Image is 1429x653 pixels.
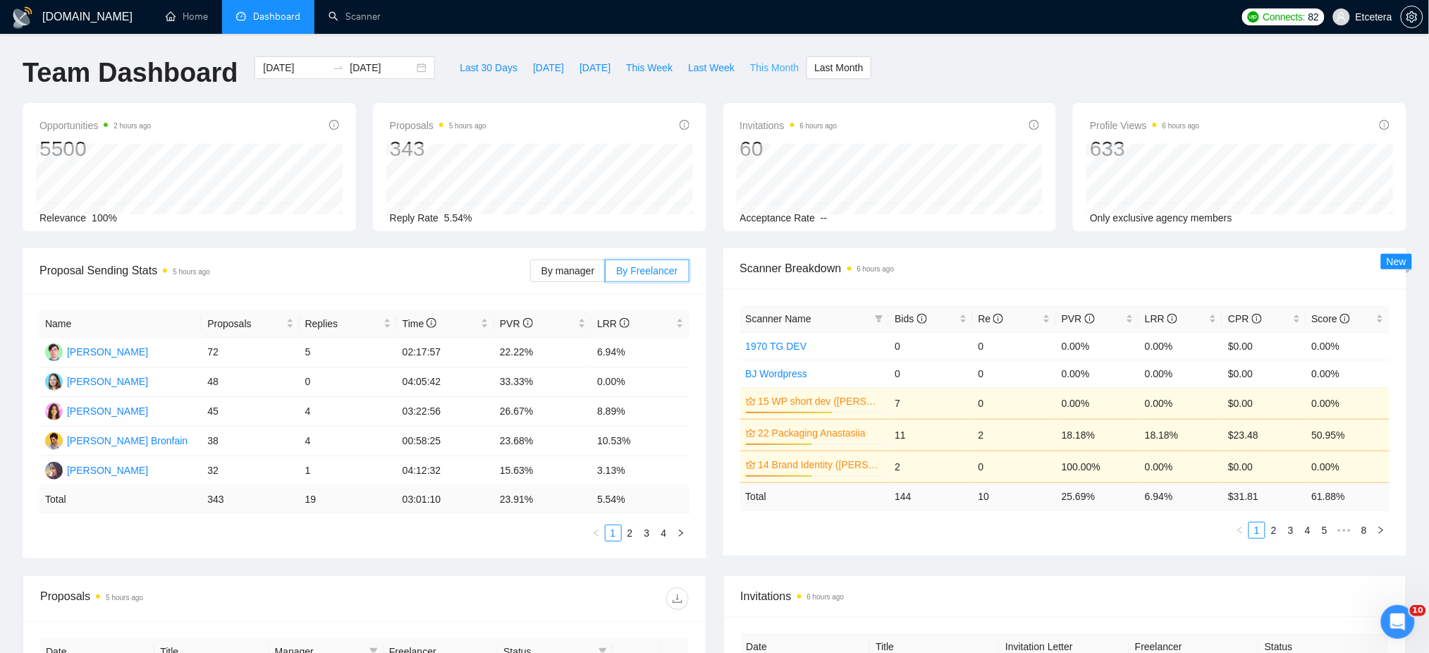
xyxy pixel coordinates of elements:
a: homeHome [166,11,208,23]
span: Bids [895,313,926,324]
time: 2 hours ago [114,122,151,130]
div: Proposals [40,587,364,610]
li: Next 5 Pages [1333,522,1356,539]
span: Connects: [1263,9,1306,25]
th: Replies [300,310,397,338]
span: user [1337,12,1347,22]
td: 0.00% [1139,387,1222,419]
td: 0 [300,367,397,397]
li: Next Page [1373,522,1390,539]
iframe: Intercom live chat [1381,605,1415,639]
img: PS [45,462,63,480]
td: 0.00% [1139,360,1222,387]
td: 10.53% [591,427,689,456]
img: DB [45,432,63,450]
span: crown [746,460,756,470]
button: Last 30 Days [452,56,525,79]
td: Total [39,486,202,513]
td: 61.88 % [1306,482,1390,510]
div: 60 [740,135,838,162]
span: 5.54% [444,212,472,224]
td: 0.00% [591,367,689,397]
td: 0.00% [1139,451,1222,482]
span: filter [872,308,886,329]
span: Time [403,318,436,329]
td: 343 [202,486,299,513]
td: 0.00% [1139,332,1222,360]
a: DM[PERSON_NAME] [45,346,148,357]
img: PD [45,403,63,420]
span: info-circle [1252,314,1262,324]
td: 22.22% [494,338,591,367]
div: [PERSON_NAME] [67,374,148,389]
a: PS[PERSON_NAME] [45,464,148,475]
span: crown [746,428,756,438]
span: Invitations [741,587,1390,605]
span: Re [979,313,1004,324]
span: info-circle [427,318,436,328]
span: Reply Rate [390,212,438,224]
td: 4 [300,397,397,427]
li: 4 [1299,522,1316,539]
time: 5 hours ago [173,268,210,276]
button: right [1373,522,1390,539]
td: 10 [973,482,1056,510]
span: Replies [305,316,381,331]
a: 3 [639,525,655,541]
button: This Month [742,56,807,79]
span: crown [746,396,756,406]
li: Next Page [673,525,689,542]
td: 1 [300,456,397,486]
a: 3 [1283,523,1299,538]
a: 1 [1249,523,1265,538]
td: 00:58:25 [397,427,494,456]
a: 15 WP short dev ([PERSON_NAME] B) [759,393,881,409]
span: This Month [750,60,799,75]
span: 10 [1410,605,1426,616]
td: Total [740,482,890,510]
td: $0.00 [1222,387,1306,419]
td: 26.67% [494,397,591,427]
span: Proposals [390,117,486,134]
td: 23.68% [494,427,591,456]
span: Relevance [39,212,86,224]
td: 0.00% [1056,332,1139,360]
span: PVR [500,318,533,329]
span: setting [1402,11,1423,23]
td: 0.00% [1306,332,1390,360]
td: 4 [300,427,397,456]
span: to [333,62,344,73]
span: Invitations [740,117,838,134]
span: 82 [1308,9,1319,25]
a: 5 [1317,523,1332,538]
span: Proposal Sending Stats [39,262,530,279]
button: [DATE] [572,56,618,79]
a: 4 [1300,523,1315,538]
li: Previous Page [588,525,605,542]
span: filter [875,315,883,323]
td: 6.94 % [1139,482,1222,510]
span: Score [1312,313,1350,324]
input: End date [350,60,414,75]
img: DM [45,343,63,361]
td: 33.33% [494,367,591,397]
div: [PERSON_NAME] [67,403,148,419]
td: 18.18% [1056,419,1139,451]
td: 0 [973,451,1056,482]
td: 0 [889,360,972,387]
span: right [677,529,685,537]
td: 5 [300,338,397,367]
span: LRR [1145,313,1177,324]
div: [PERSON_NAME] Bronfain [67,433,188,448]
td: $0.00 [1222,360,1306,387]
button: Last Month [807,56,871,79]
th: Name [39,310,202,338]
td: 72 [202,338,299,367]
input: Start date [263,60,327,75]
span: PVR [1062,313,1095,324]
td: 0.00% [1056,387,1139,419]
td: 0.00% [1306,451,1390,482]
td: 3.13% [591,456,689,486]
button: download [666,587,689,610]
time: 6 hours ago [857,265,895,273]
